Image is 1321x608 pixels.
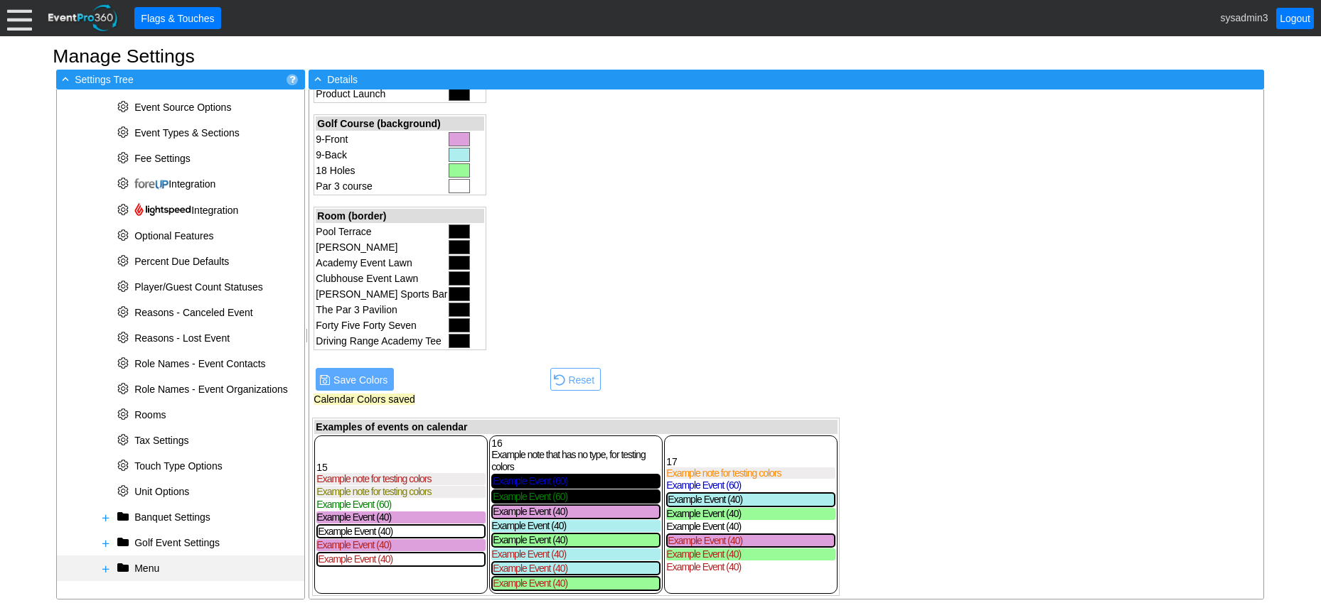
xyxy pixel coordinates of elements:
[554,371,597,386] span: Reset
[318,553,484,565] div: Example Event (40)
[489,435,663,594] td: 16
[491,548,660,560] div: Example Event (40)
[7,6,32,31] div: Menu: Click or 'Crtl+M' to toggle menu open/close
[449,334,470,348] div: #000000
[316,499,486,511] div: Example Event (60)
[316,511,486,523] div: Example Event (40)
[666,479,835,492] div: Example Event (60)
[134,202,191,216] img: lightspeed
[316,334,447,348] td: Driving Range Academy Tee
[134,409,166,420] span: Rooms
[314,420,838,434] td: Examples of events on calendar
[316,303,447,317] td: The Par 3 Pavilion
[134,435,188,446] span: Tax Settings
[565,373,597,387] span: Reset
[138,11,217,26] span: Flags & Touches
[53,47,1268,66] h1: Manage Settings
[134,332,230,344] span: Reasons - Lost Event
[449,240,470,254] div: #000000
[449,303,470,317] div: #000000
[1276,8,1314,29] a: Logout
[134,205,238,216] span: Integration
[134,256,229,267] span: Percent Due Defaults
[668,535,834,547] div: Example Event (40)
[449,224,470,239] div: #000000
[46,2,120,34] img: EventPro360
[134,230,213,241] span: Optional Features
[316,116,484,131] td: Golf Course (background)
[491,449,660,473] div: Example note that has no type, for testing colors
[318,526,484,538] div: Example Event (40)
[134,460,222,472] span: Touch Type Options
[316,473,486,485] div: Example note for testing colors
[666,508,835,520] div: Example Event (40)
[493,506,659,518] div: Example Event (40)
[134,537,220,548] span: Golf Event Settings
[134,102,231,113] span: Event Source Options
[134,358,265,369] span: Role Names - Event Contacts
[668,494,834,506] div: Example Event (40)
[666,548,835,560] div: Example Event (40)
[59,72,72,85] span: -
[316,87,447,101] td: Product Launch
[666,561,835,573] div: Example Event (40)
[316,240,447,254] td: [PERSON_NAME]
[449,163,470,178] div: #98fb98
[316,256,447,270] td: Academy Event Lawn
[449,132,470,146] div: #dda0dd
[316,539,486,551] div: Example Event (40)
[134,511,210,523] span: Banquet Settings
[134,307,253,318] span: Reasons - Canceled Event
[134,178,215,190] span: Integration
[134,127,240,139] span: Event Types & Sections
[449,179,470,193] div: #ffffff
[493,475,659,487] div: Example Event (60)
[75,74,134,85] span: Settings Tree
[449,87,470,101] div: #000000
[327,74,358,85] span: Details
[664,435,838,594] td: 17
[493,563,659,575] div: Example Event (40)
[134,384,288,395] span: Role Names - Event Organizations
[311,72,324,85] span: -
[316,271,447,286] td: Clubhouse Event Lawn
[134,486,189,497] span: Unit Options
[316,163,447,178] td: 18 Holes
[134,563,159,574] span: Menu
[316,318,447,332] td: Forty Five Forty Seven
[316,486,486,498] div: Example note for testing colors
[449,148,470,162] div: #afeeee
[449,318,470,332] div: #000000
[316,148,447,162] td: 9-Back
[493,534,659,546] div: Example Event (40)
[449,256,470,270] div: #000000
[134,281,263,293] span: Player/Guest Count Statuses
[316,287,447,301] td: [PERSON_NAME] Sports Bar
[316,132,447,146] td: 9-Front
[493,577,659,590] div: Example Event (40)
[316,209,484,223] td: Room (border)
[314,393,415,405] span: Calendar Colors saved
[331,373,390,387] span: Save Colors
[1221,11,1268,23] span: sysadmin3
[314,435,488,594] td: 15
[134,178,169,190] img: foreUP
[666,467,835,479] div: Example note for testing colors
[491,520,660,532] div: Example Event (40)
[666,521,835,533] div: Example Event (40)
[449,271,470,286] div: #000000
[316,224,447,239] td: Pool Terrace
[319,371,390,386] span: Save Colors
[493,491,659,503] div: Example Event (60)
[316,179,447,193] td: Par 3 course
[449,287,470,301] div: #000000
[134,153,191,164] span: Fee Settings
